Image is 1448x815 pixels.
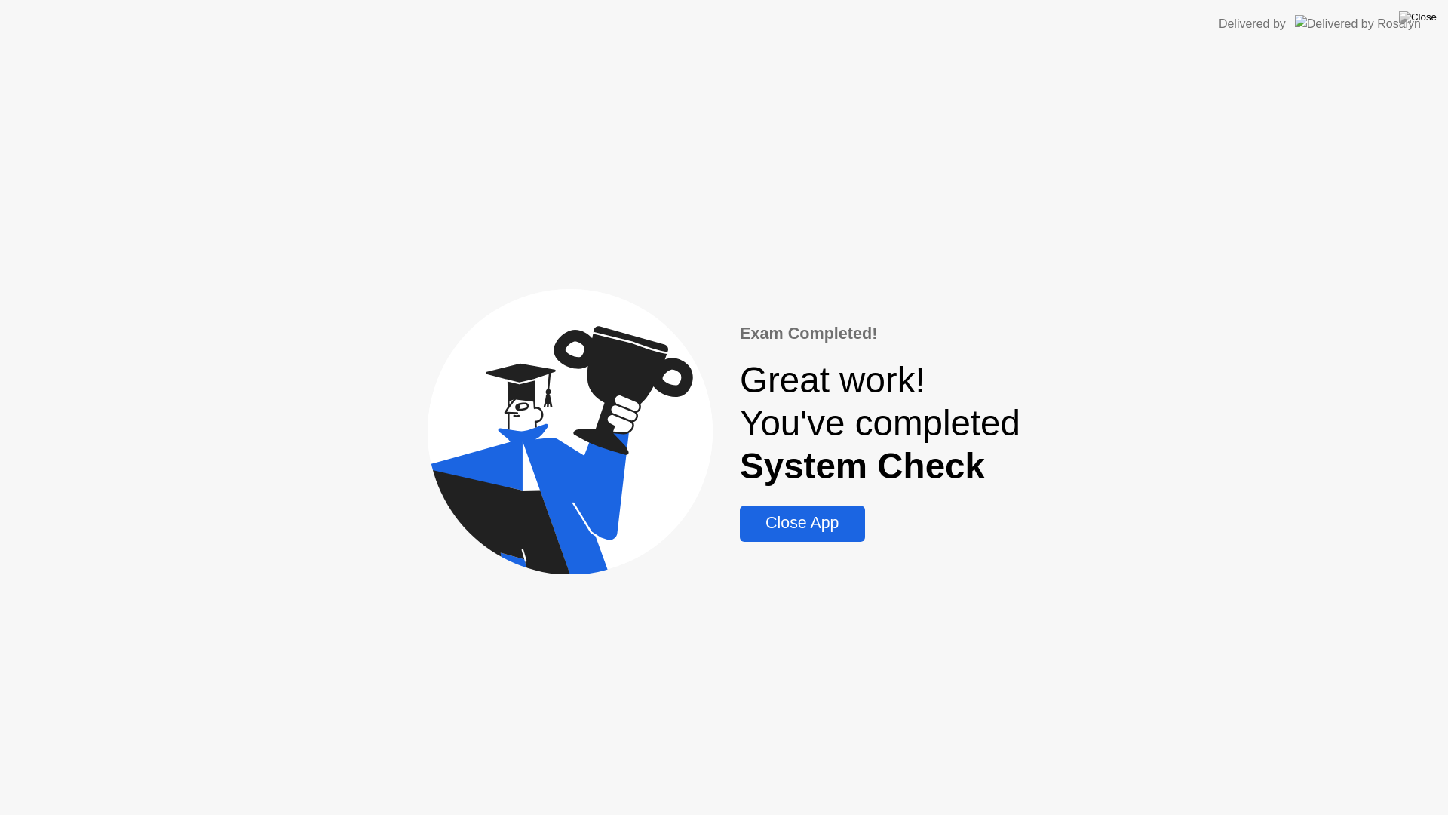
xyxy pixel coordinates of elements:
[740,446,985,486] b: System Check
[740,506,864,542] button: Close App
[744,514,860,533] div: Close App
[1219,15,1286,33] div: Delivered by
[1399,11,1437,23] img: Close
[740,358,1020,487] div: Great work! You've completed
[1295,15,1421,32] img: Delivered by Rosalyn
[740,321,1020,346] div: Exam Completed!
